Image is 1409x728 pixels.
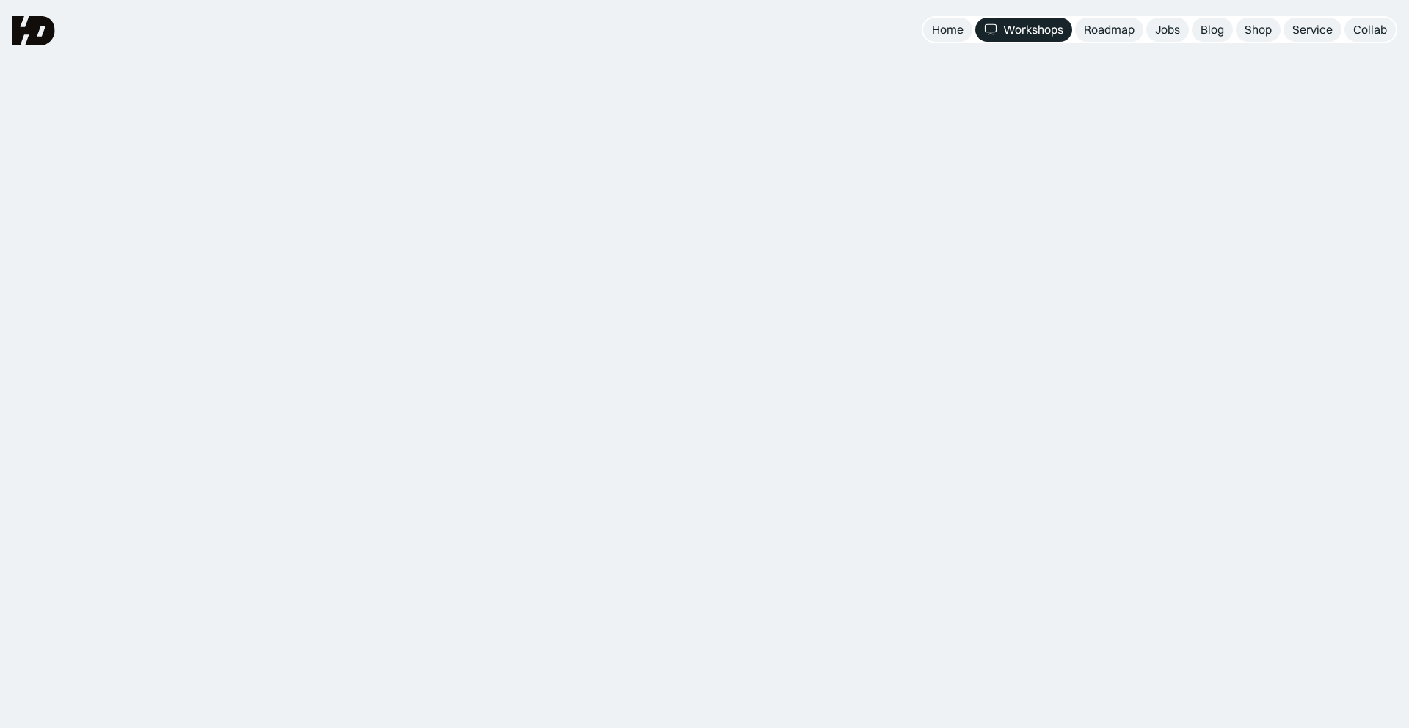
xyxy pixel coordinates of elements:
[975,18,1072,42] a: Workshops
[1084,22,1135,37] div: Roadmap
[1146,18,1189,42] a: Jobs
[1201,22,1224,37] div: Blog
[1155,22,1180,37] div: Jobs
[1236,18,1281,42] a: Shop
[1003,22,1063,37] div: Workshops
[932,22,964,37] div: Home
[923,18,972,42] a: Home
[1292,22,1333,37] div: Service
[1284,18,1341,42] a: Service
[1075,18,1143,42] a: Roadmap
[1192,18,1233,42] a: Blog
[1245,22,1272,37] div: Shop
[1353,22,1387,37] div: Collab
[1344,18,1396,42] a: Collab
